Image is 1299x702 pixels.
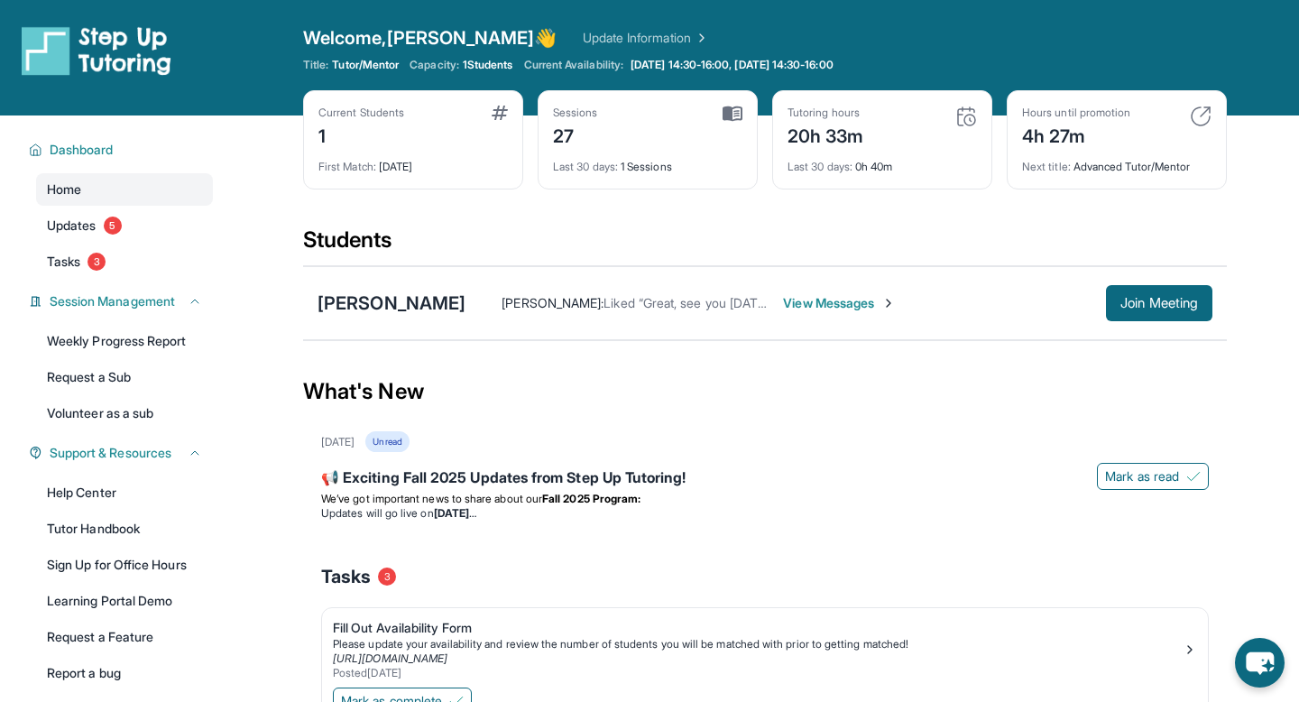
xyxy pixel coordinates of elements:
[36,621,213,653] a: Request a Feature
[36,657,213,689] a: Report a bug
[1022,120,1130,149] div: 4h 27m
[603,295,776,310] span: Liked “Great, see you [DATE]!”
[631,58,834,72] span: [DATE] 14:30-16:00, [DATE] 14:30-16:00
[1022,160,1071,173] span: Next title :
[524,58,623,72] span: Current Availability:
[627,58,837,72] a: [DATE] 14:30-16:00, [DATE] 14:30-16:00
[36,361,213,393] a: Request a Sub
[553,160,618,173] span: Last 30 days :
[22,25,171,76] img: logo
[1186,469,1201,484] img: Mark as read
[1190,106,1211,127] img: card
[434,506,476,520] strong: [DATE]
[104,217,122,235] span: 5
[36,549,213,581] a: Sign Up for Office Hours
[42,444,202,462] button: Support & Resources
[365,431,409,452] div: Unread
[47,180,81,199] span: Home
[333,619,1183,637] div: Fill Out Availability Form
[1022,106,1130,120] div: Hours until promotion
[50,444,171,462] span: Support & Resources
[1105,467,1179,485] span: Mark as read
[36,397,213,430] a: Volunteer as a sub
[303,58,328,72] span: Title:
[723,106,742,122] img: card
[321,506,1209,521] li: Updates will go live on
[50,141,114,159] span: Dashboard
[378,568,396,586] span: 3
[47,253,80,271] span: Tasks
[583,29,709,47] a: Update Information
[318,291,465,316] div: [PERSON_NAME]
[788,160,852,173] span: Last 30 days :
[783,294,896,312] span: View Messages
[788,149,977,174] div: 0h 40m
[502,295,603,310] span: [PERSON_NAME] :
[303,25,557,51] span: Welcome, [PERSON_NAME] 👋
[321,564,371,589] span: Tasks
[788,120,864,149] div: 20h 33m
[332,58,399,72] span: Tutor/Mentor
[321,435,355,449] div: [DATE]
[321,492,542,505] span: We’ve got important news to share about our
[1022,149,1211,174] div: Advanced Tutor/Mentor
[410,58,459,72] span: Capacity:
[333,637,1183,651] div: Please update your availability and review the number of students you will be matched with prior ...
[1120,298,1198,309] span: Join Meeting
[50,292,175,310] span: Session Management
[333,651,447,665] a: [URL][DOMAIN_NAME]
[955,106,977,127] img: card
[881,296,896,310] img: Chevron-Right
[318,149,508,174] div: [DATE]
[333,666,1183,680] div: Posted [DATE]
[318,120,404,149] div: 1
[36,209,213,242] a: Updates5
[36,513,213,545] a: Tutor Handbook
[1106,285,1212,321] button: Join Meeting
[553,106,598,120] div: Sessions
[47,217,97,235] span: Updates
[553,120,598,149] div: 27
[553,149,742,174] div: 1 Sessions
[463,58,513,72] span: 1 Students
[542,492,640,505] strong: Fall 2025 Program:
[42,141,202,159] button: Dashboard
[788,106,864,120] div: Tutoring hours
[36,476,213,509] a: Help Center
[321,466,1209,492] div: 📢 Exciting Fall 2025 Updates from Step Up Tutoring!
[303,226,1227,265] div: Students
[1097,463,1209,490] button: Mark as read
[88,253,106,271] span: 3
[303,352,1227,431] div: What's New
[322,608,1208,684] a: Fill Out Availability FormPlease update your availability and review the number of students you w...
[318,160,376,173] span: First Match :
[318,106,404,120] div: Current Students
[492,106,508,120] img: card
[1235,638,1285,688] button: chat-button
[36,173,213,206] a: Home
[36,585,213,617] a: Learning Portal Demo
[691,29,709,47] img: Chevron Right
[42,292,202,310] button: Session Management
[36,325,213,357] a: Weekly Progress Report
[36,245,213,278] a: Tasks3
